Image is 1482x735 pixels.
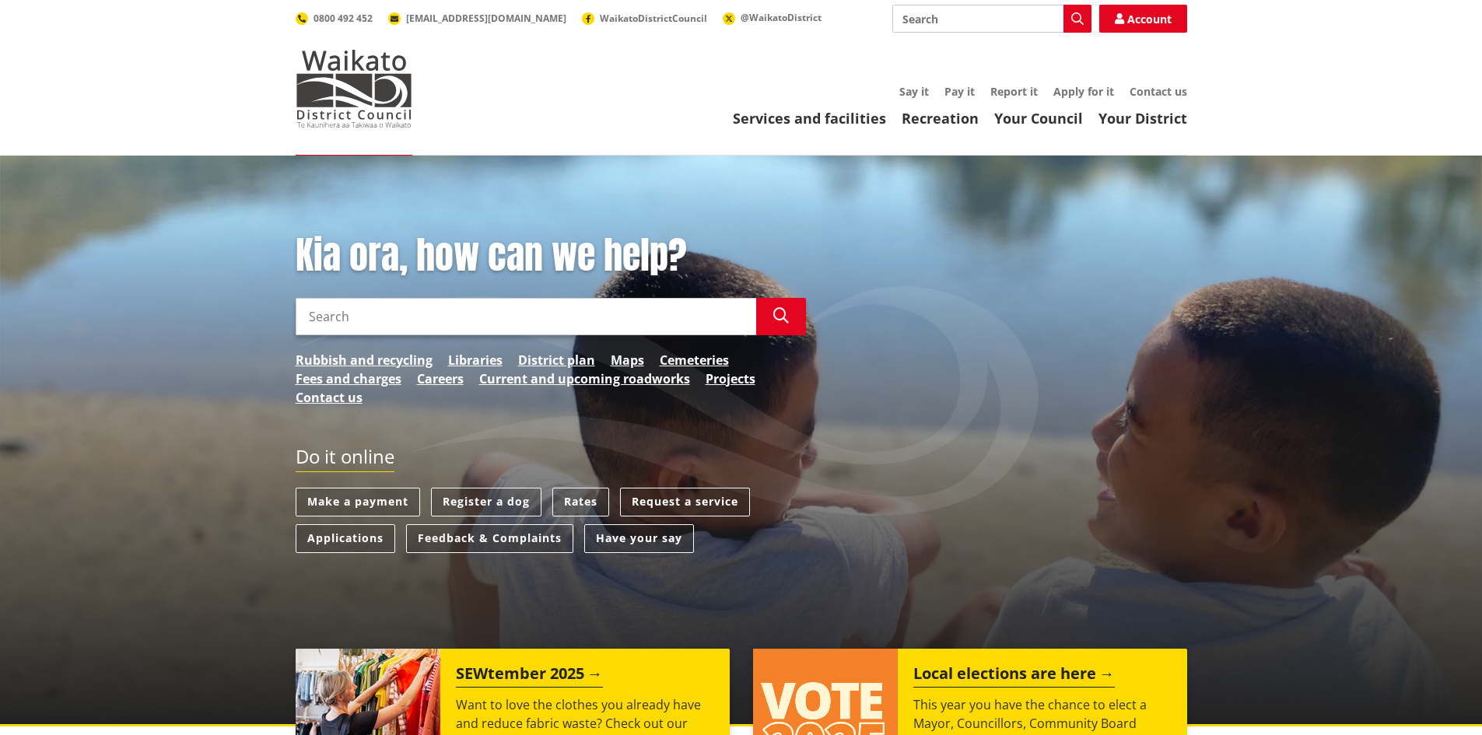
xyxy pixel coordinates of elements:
[944,84,975,99] a: Pay it
[479,369,690,388] a: Current and upcoming roadworks
[431,488,541,516] a: Register a dog
[296,12,373,25] a: 0800 492 452
[584,524,694,553] a: Have your say
[1099,5,1187,33] a: Account
[296,524,395,553] a: Applications
[456,664,603,688] h2: SEWtember 2025
[388,12,566,25] a: [EMAIL_ADDRESS][DOMAIN_NAME]
[296,388,363,407] a: Contact us
[892,5,1091,33] input: Search input
[723,11,822,24] a: @WaikatoDistrict
[296,298,756,335] input: Search input
[994,109,1083,128] a: Your Council
[902,109,979,128] a: Recreation
[913,664,1115,688] h2: Local elections are here
[582,12,707,25] a: WaikatoDistrictCouncil
[296,369,401,388] a: Fees and charges
[611,351,644,369] a: Maps
[448,351,503,369] a: Libraries
[417,369,464,388] a: Careers
[406,524,573,553] a: Feedback & Complaints
[518,351,595,369] a: District plan
[733,109,886,128] a: Services and facilities
[1098,109,1187,128] a: Your District
[296,446,394,473] h2: Do it online
[990,84,1038,99] a: Report it
[706,369,755,388] a: Projects
[899,84,929,99] a: Say it
[296,233,806,278] h1: Kia ora, how can we help?
[296,50,412,128] img: Waikato District Council - Te Kaunihera aa Takiwaa o Waikato
[406,12,566,25] span: [EMAIL_ADDRESS][DOMAIN_NAME]
[600,12,707,25] span: WaikatoDistrictCouncil
[1130,84,1187,99] a: Contact us
[296,351,433,369] a: Rubbish and recycling
[1053,84,1114,99] a: Apply for it
[660,351,729,369] a: Cemeteries
[741,11,822,24] span: @WaikatoDistrict
[314,12,373,25] span: 0800 492 452
[296,488,420,516] a: Make a payment
[620,488,750,516] a: Request a service
[552,488,609,516] a: Rates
